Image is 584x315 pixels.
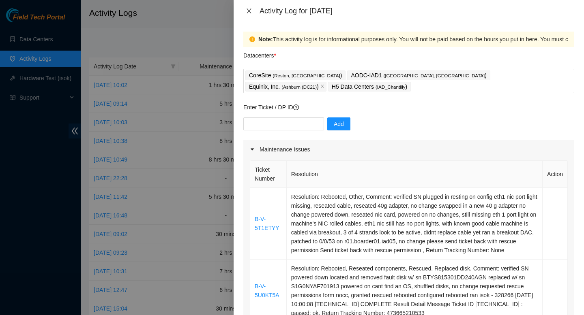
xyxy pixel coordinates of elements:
span: ( [GEOGRAPHIC_DATA], [GEOGRAPHIC_DATA] [384,73,485,78]
div: Maintenance Issues [243,140,574,159]
p: Enter Ticket / DP ID [243,103,574,112]
p: H5 Data Centers ) [332,82,407,92]
span: ( Ashburn (DC21) [281,85,317,89]
span: ( Reston, [GEOGRAPHIC_DATA] [273,73,340,78]
p: Equinix, Inc. ) [249,82,319,92]
p: AODC-IAD1 ) [351,71,486,80]
th: Action [543,161,568,188]
p: CoreSite ) [249,71,342,80]
a: B-V-5U0KT5A [255,283,279,298]
th: Resolution [287,161,543,188]
span: question-circle [293,104,299,110]
span: exclamation-circle [249,36,255,42]
button: Close [243,7,255,15]
a: B-V-5T1ETYY [255,216,279,231]
td: Resolution: Rebooted, Other, Comment: verified SN plugged in resting on config eth1 nic port ligh... [287,188,543,260]
span: Add [334,119,344,128]
button: Add [327,117,350,130]
span: close [246,8,252,14]
span: caret-right [250,147,255,152]
span: ( IAD_Chantilly [376,85,406,89]
strong: Note: [258,35,273,44]
p: Datacenters [243,47,276,60]
div: Activity Log for [DATE] [260,6,574,15]
span: close [320,84,324,89]
th: Ticket Number [250,161,287,188]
